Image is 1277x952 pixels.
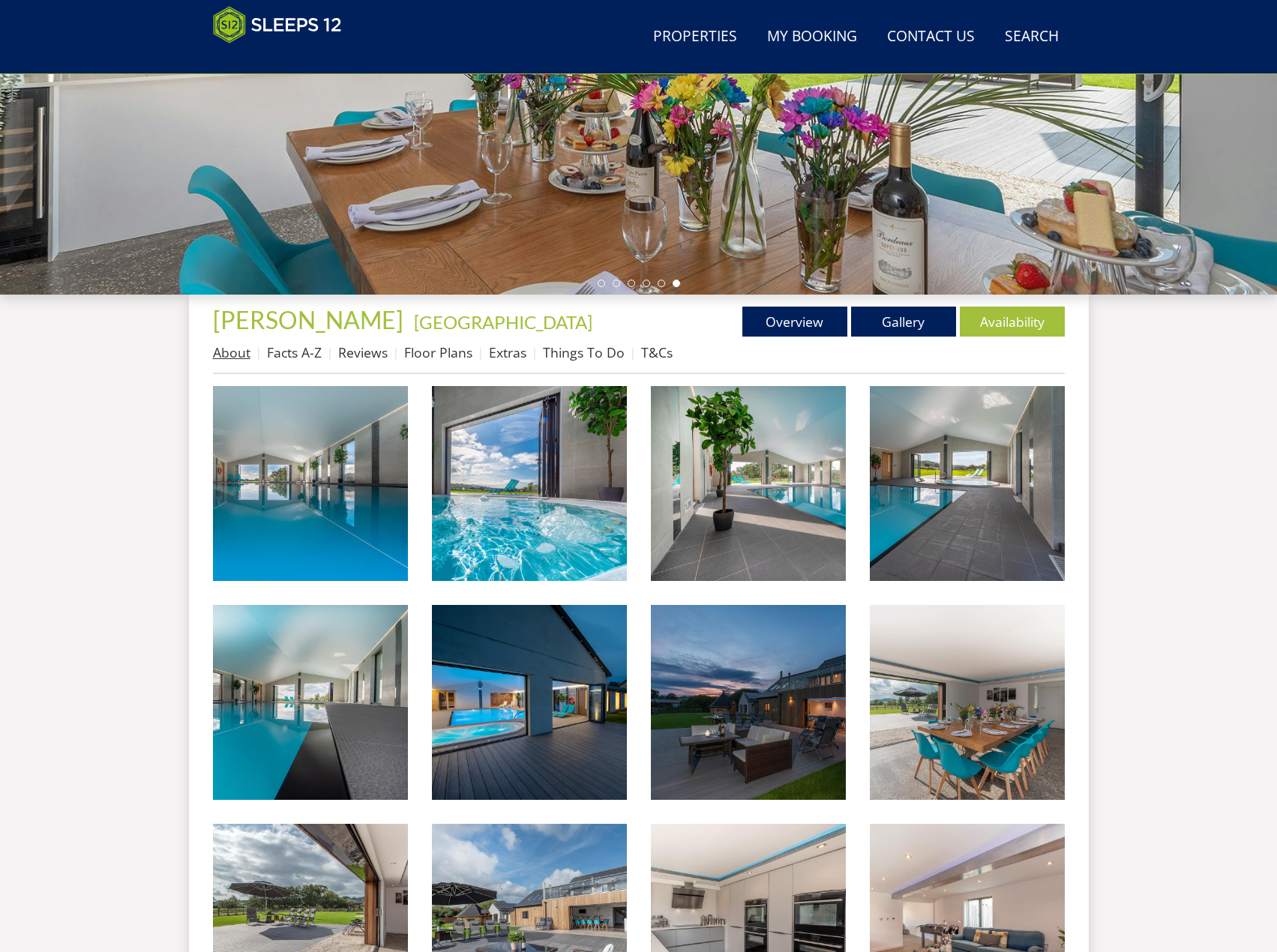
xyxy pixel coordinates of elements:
[651,605,846,800] img: Shires - A contemporary timber-clad holiday house for family holidays and celebrations with your ...
[213,6,342,43] img: Sleeps 12
[742,307,847,337] a: Overview
[489,343,526,361] a: Extras
[999,20,1065,54] a: Search
[267,343,322,361] a: Facts A-Z
[870,605,1065,800] img: Shires - Rent this fantastic holiday house for large group holidays or short breaks
[432,605,627,800] img: Shires - Full height doors open from the spa hall onto the garden
[408,311,592,333] span: -
[213,305,403,334] span: [PERSON_NAME]
[641,343,673,361] a: T&Cs
[404,343,472,361] a: Floor Plans
[213,343,250,361] a: About
[205,52,363,65] iframe: Customer reviews powered by Trustpilot
[881,20,981,54] a: Contact Us
[213,386,408,581] img: Shires - Luxury large group holiday house in Devon, sleeps 12+2, with a private indoor pool
[213,605,408,800] img: Shires - Large group accommodation with a private pool in Devon
[432,386,627,581] img: Shires - All yours is a spa hall with an infinity pool, hot tub and sauna
[870,386,1065,581] img: Shires - Holidays in the Devon countryside with a private pool - and wonderful views!
[851,307,956,337] a: Gallery
[651,386,846,581] img: Shires - The infinity pool in the spa hall
[543,343,625,361] a: Things To Do
[761,20,863,54] a: My Booking
[647,20,743,54] a: Properties
[338,343,388,361] a: Reviews
[414,311,592,333] a: [GEOGRAPHIC_DATA]
[213,305,408,334] a: [PERSON_NAME]
[960,307,1065,337] a: Availability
